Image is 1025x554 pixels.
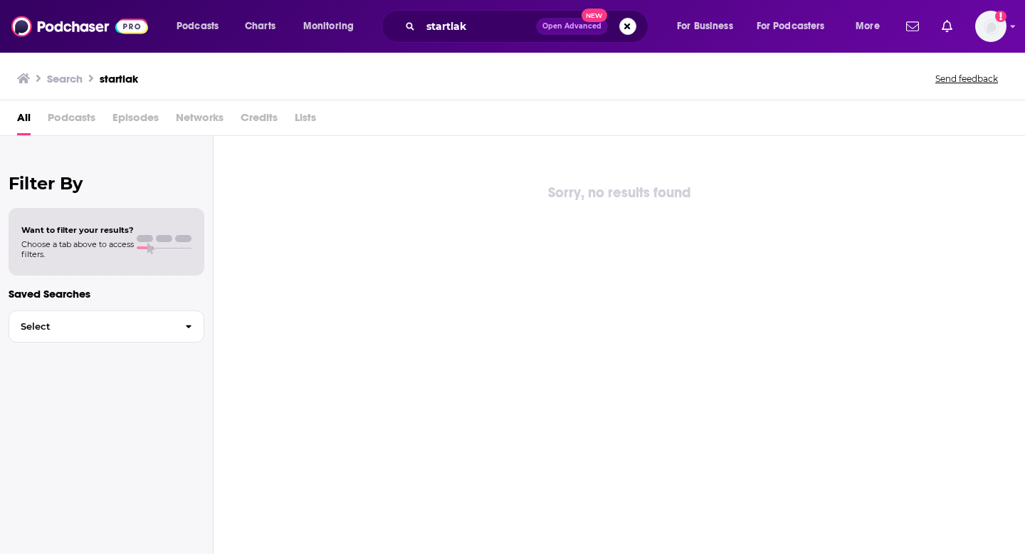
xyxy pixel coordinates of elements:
span: Logged in as megcassidy [975,11,1006,42]
h2: Filter By [9,173,204,194]
span: For Podcasters [757,16,825,36]
button: open menu [747,15,846,38]
img: User Profile [975,11,1006,42]
span: Episodes [112,106,159,135]
button: Open AdvancedNew [536,18,608,35]
svg: Add a profile image [995,11,1006,22]
span: Choose a tab above to access filters. [21,239,134,259]
h3: Search [47,72,83,85]
span: Charts [245,16,275,36]
span: Want to filter your results? [21,225,134,235]
a: Show notifications dropdown [936,14,958,38]
span: More [856,16,880,36]
span: Credits [241,106,278,135]
img: Podchaser - Follow, Share and Rate Podcasts [11,13,148,40]
h3: startlak [100,72,138,85]
span: New [582,9,607,22]
span: Podcasts [48,106,95,135]
span: Select [9,322,174,331]
p: Saved Searches [9,287,204,300]
button: open menu [293,15,372,38]
a: All [17,106,31,135]
span: Podcasts [177,16,219,36]
input: Search podcasts, credits, & more... [421,15,536,38]
div: Search podcasts, credits, & more... [395,10,662,43]
span: Open Advanced [542,23,601,30]
span: Networks [176,106,224,135]
a: Charts [236,15,284,38]
button: Select [9,310,204,343]
div: Sorry, no results found [214,182,1025,204]
button: open menu [667,15,751,38]
button: Show profile menu [975,11,1006,42]
span: For Business [677,16,733,36]
button: Send feedback [931,73,1002,85]
button: open menu [167,15,237,38]
button: open menu [846,15,898,38]
a: Show notifications dropdown [900,14,925,38]
span: Monitoring [303,16,354,36]
span: Lists [295,106,316,135]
